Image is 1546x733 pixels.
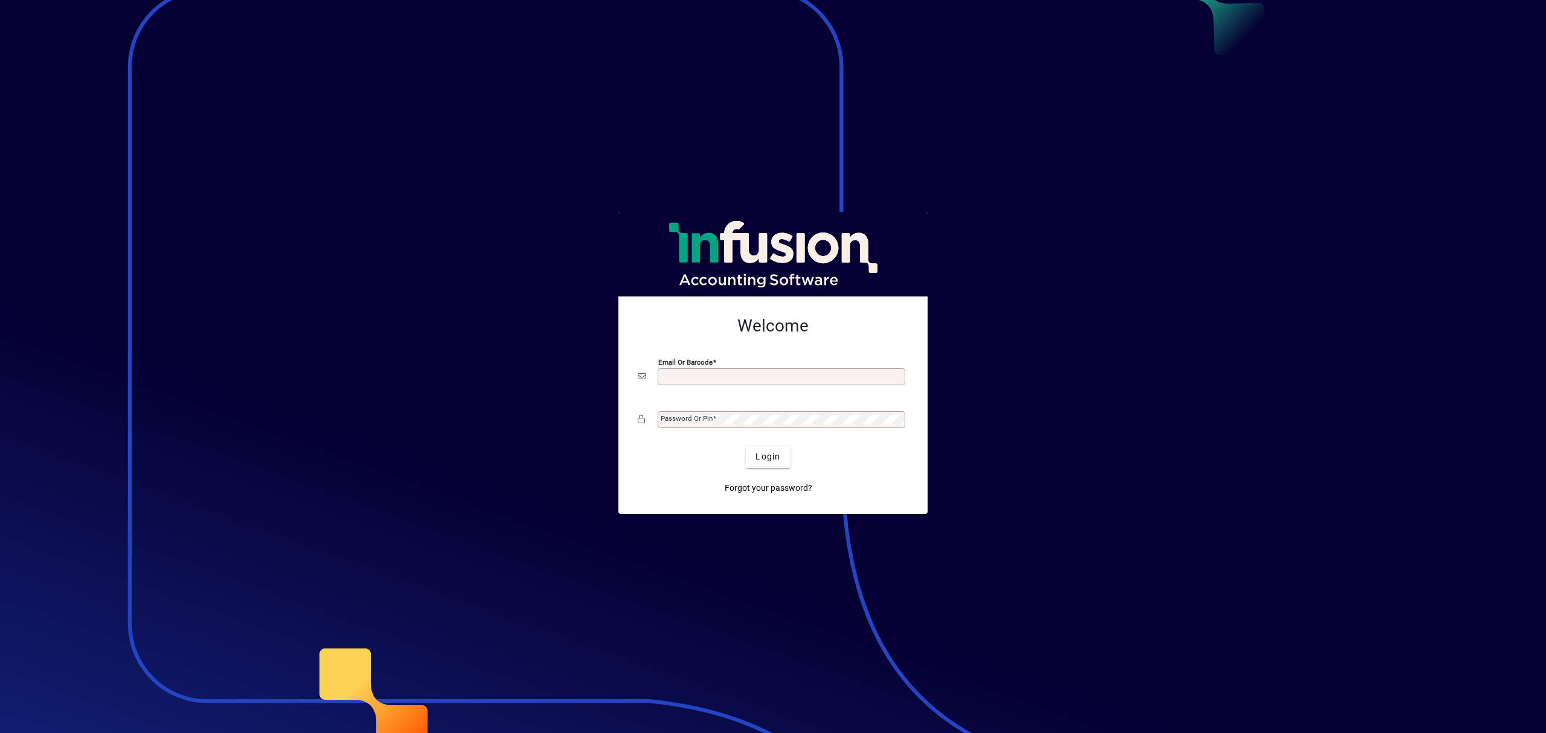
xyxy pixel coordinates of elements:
h2: Welcome [638,316,908,336]
mat-label: Email or Barcode [658,357,713,366]
span: Login [755,450,780,463]
span: Forgot your password? [725,482,812,495]
button: Login [746,446,790,468]
a: Forgot your password? [720,478,817,499]
mat-label: Password or Pin [661,414,713,423]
